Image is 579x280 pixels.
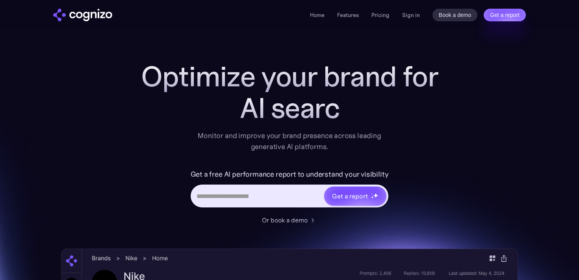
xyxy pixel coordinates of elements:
form: Hero URL Input Form [191,168,389,211]
a: Get a report [484,9,526,21]
img: star [371,193,372,194]
a: Pricing [371,11,390,19]
a: Sign in [402,10,420,20]
a: Features [337,11,359,19]
div: Or book a demo [262,215,308,225]
a: Get a reportstarstarstar [323,186,387,206]
a: Or book a demo [262,215,317,225]
a: Home [310,11,325,19]
label: Get a free AI performance report to understand your visibility [191,168,389,181]
div: Monitor and improve your brand presence across leading generative AI platforms. [193,130,386,152]
div: AI searc [132,92,447,124]
img: star [371,196,374,199]
img: cognizo logo [53,9,112,21]
a: home [53,9,112,21]
div: Get a report [332,191,367,201]
a: Book a demo [432,9,478,21]
img: star [373,193,378,198]
h1: Optimize your brand for [132,61,447,92]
